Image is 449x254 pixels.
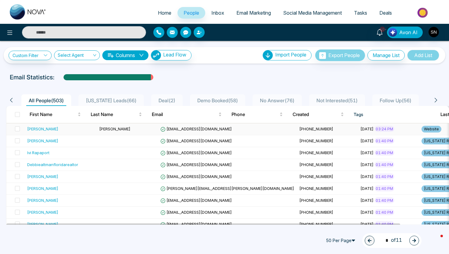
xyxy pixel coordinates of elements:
span: 01:40 PM [374,197,394,203]
span: [PHONE_NUMBER] [299,162,333,167]
a: People [177,7,205,19]
span: All People ( 503 ) [26,97,66,103]
span: Lead Flow [163,52,186,58]
button: Manage List [367,50,405,60]
span: [DATE] [360,210,374,215]
img: Nova CRM Logo [10,4,46,20]
span: Social Media Management [283,10,342,16]
a: Custom Filter [9,51,52,60]
span: [EMAIL_ADDRESS][DOMAIN_NAME] [160,150,232,155]
span: People [184,10,199,16]
span: [EMAIL_ADDRESS][DOMAIN_NAME] [160,174,232,179]
span: [EMAIL_ADDRESS][DOMAIN_NAME] [160,210,232,215]
span: [PHONE_NUMBER] [299,222,333,227]
button: Export People [315,49,365,61]
a: Inbox [205,7,230,19]
a: Tasks [348,7,373,19]
th: Tags [349,106,436,123]
span: [DATE] [360,174,374,179]
a: Deals [373,7,398,19]
span: [DATE] [360,162,374,167]
span: 01:40 PM [374,138,394,144]
span: [US_STATE] Leads ( 66 ) [83,97,139,103]
a: 10+ [372,27,387,37]
span: 01:40 PM [374,185,394,191]
span: [EMAIL_ADDRESS][DOMAIN_NAME] [160,162,232,167]
span: Last Name [91,111,137,118]
span: Import People [275,52,306,58]
span: [PHONE_NUMBER] [299,126,333,131]
span: [PHONE_NUMBER] [299,198,333,203]
a: Lead FlowLead Flow [148,50,192,60]
span: Email [152,111,217,118]
span: [DATE] [360,150,374,155]
span: [PHONE_NUMBER] [299,174,333,179]
span: down [139,53,144,58]
span: [EMAIL_ADDRESS][DOMAIN_NAME] [160,222,232,227]
img: Lead Flow [389,28,397,37]
span: 03:24 PM [374,126,394,132]
div: [PERSON_NAME] [27,221,58,227]
span: [PHONE_NUMBER] [299,210,333,215]
div: [PERSON_NAME] [27,126,58,132]
span: Email Marketing [236,10,271,16]
span: Avon AI [399,29,418,36]
span: 01:40 PM [374,150,394,156]
span: Not Interested ( 51 ) [314,97,360,103]
div: [PERSON_NAME] [27,209,58,215]
span: [DATE] [360,138,374,143]
span: [PHONE_NUMBER] [299,186,333,191]
span: No Answer ( 76 ) [257,97,297,103]
span: Phone [232,111,278,118]
a: Social Media Management [277,7,348,19]
a: Email Marketing [230,7,277,19]
span: Follow Up ( 56 ) [377,97,414,103]
a: Home [152,7,177,19]
th: First Name [25,106,86,123]
span: [DATE] [360,186,374,191]
span: Demo Booked ( 58 ) [195,97,240,103]
th: Email [147,106,227,123]
span: Home [158,10,171,16]
span: 50 Per Page [323,236,360,245]
img: Lead Flow [151,50,161,60]
span: [DATE] [360,126,374,131]
div: [PERSON_NAME] [27,138,58,144]
div: [PERSON_NAME] [27,197,58,203]
span: 01:40 PM [374,173,394,180]
span: 01:40 PM [374,209,394,215]
span: [PERSON_NAME][EMAIL_ADDRESS][PERSON_NAME][DOMAIN_NAME] [160,186,294,191]
span: [EMAIL_ADDRESS][DOMAIN_NAME] [160,198,232,203]
span: First Name [30,111,76,118]
th: Created [288,106,349,123]
span: 01:40 PM [374,161,394,168]
span: 10+ [380,27,385,32]
div: [PERSON_NAME] [27,173,58,180]
span: [DATE] [360,222,374,227]
th: Phone [227,106,288,123]
button: Columnsdown [102,50,148,60]
iframe: Intercom live chat [428,233,443,248]
img: Market-place.gif [401,6,445,20]
span: Created [293,111,339,118]
span: Tasks [354,10,367,16]
button: Avon AI [387,27,423,38]
span: Export People [328,52,360,58]
span: [PERSON_NAME] [99,126,130,131]
span: Inbox [211,10,224,16]
span: Deals [379,10,392,16]
span: 01:40 PM [374,221,394,227]
span: Website [422,126,441,132]
th: Last Name [86,106,147,123]
p: Email Statistics: [10,73,54,82]
div: [PERSON_NAME] [27,185,58,191]
button: Lead Flow [151,50,192,60]
div: Debbiealtmanfloridarealtor [27,161,78,168]
span: Deal ( 2 ) [156,97,178,103]
span: [EMAIL_ADDRESS][DOMAIN_NAME] [160,126,232,131]
span: [EMAIL_ADDRESS][DOMAIN_NAME] [160,138,232,143]
span: [PHONE_NUMBER] [299,138,333,143]
img: User Avatar [429,27,439,37]
span: [DATE] [360,198,374,203]
span: of 11 [382,236,402,245]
